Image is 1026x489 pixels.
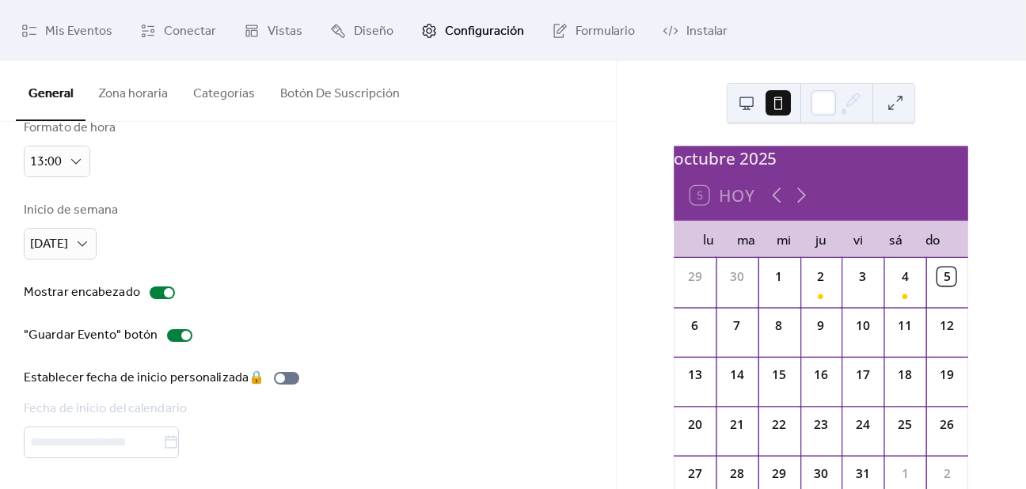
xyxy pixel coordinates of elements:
[686,19,728,44] span: Instalar
[690,221,728,258] div: lu
[938,366,956,385] div: 19
[686,317,704,335] div: 6
[803,221,840,258] div: ju
[268,61,412,119] button: Botón De Suscripción
[854,267,872,286] div: 3
[812,317,830,335] div: 9
[354,19,393,44] span: Diseño
[854,317,872,335] div: 10
[674,146,968,170] div: octubre 2025
[840,221,877,258] div: vi
[318,6,405,55] a: Diseño
[686,267,704,286] div: 29
[268,19,302,44] span: Vistas
[24,119,116,138] div: Formato de hora
[16,61,85,121] button: General
[728,464,746,483] div: 28
[30,232,68,256] span: [DATE]
[938,415,956,434] div: 26
[854,464,872,483] div: 31
[409,6,536,55] a: Configuración
[686,415,704,434] div: 20
[896,415,914,434] div: 25
[896,317,914,335] div: 11
[30,150,62,174] span: 13:00
[728,267,746,286] div: 30
[938,317,956,335] div: 12
[812,267,830,286] div: 2
[728,317,746,335] div: 7
[24,283,140,302] div: Mostrar encabezado
[938,464,956,483] div: 2
[24,326,158,345] div: "Guardar Evento" botón
[812,366,830,385] div: 16
[769,317,788,335] div: 8
[766,221,803,258] div: mi
[540,6,647,55] a: Formulario
[877,221,914,258] div: sá
[686,464,704,483] div: 27
[812,464,830,483] div: 30
[914,221,952,258] div: do
[854,415,872,434] div: 24
[896,464,914,483] div: 1
[180,61,268,119] button: Categorías
[24,201,119,220] div: Inicio de semana
[9,6,124,55] a: Mis Eventos
[728,221,765,258] div: ma
[576,19,635,44] span: Formulario
[854,366,872,385] div: 17
[728,366,746,385] div: 14
[445,19,524,44] span: Configuración
[769,415,788,434] div: 22
[769,366,788,385] div: 15
[769,464,788,483] div: 29
[938,267,956,286] div: 5
[896,267,914,286] div: 4
[128,6,228,55] a: Conectar
[164,19,216,44] span: Conectar
[651,6,739,55] a: Instalar
[686,366,704,385] div: 13
[896,366,914,385] div: 18
[232,6,314,55] a: Vistas
[812,415,830,434] div: 23
[85,61,180,119] button: Zona horaria
[728,415,746,434] div: 21
[769,267,788,286] div: 1
[45,19,112,44] span: Mis Eventos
